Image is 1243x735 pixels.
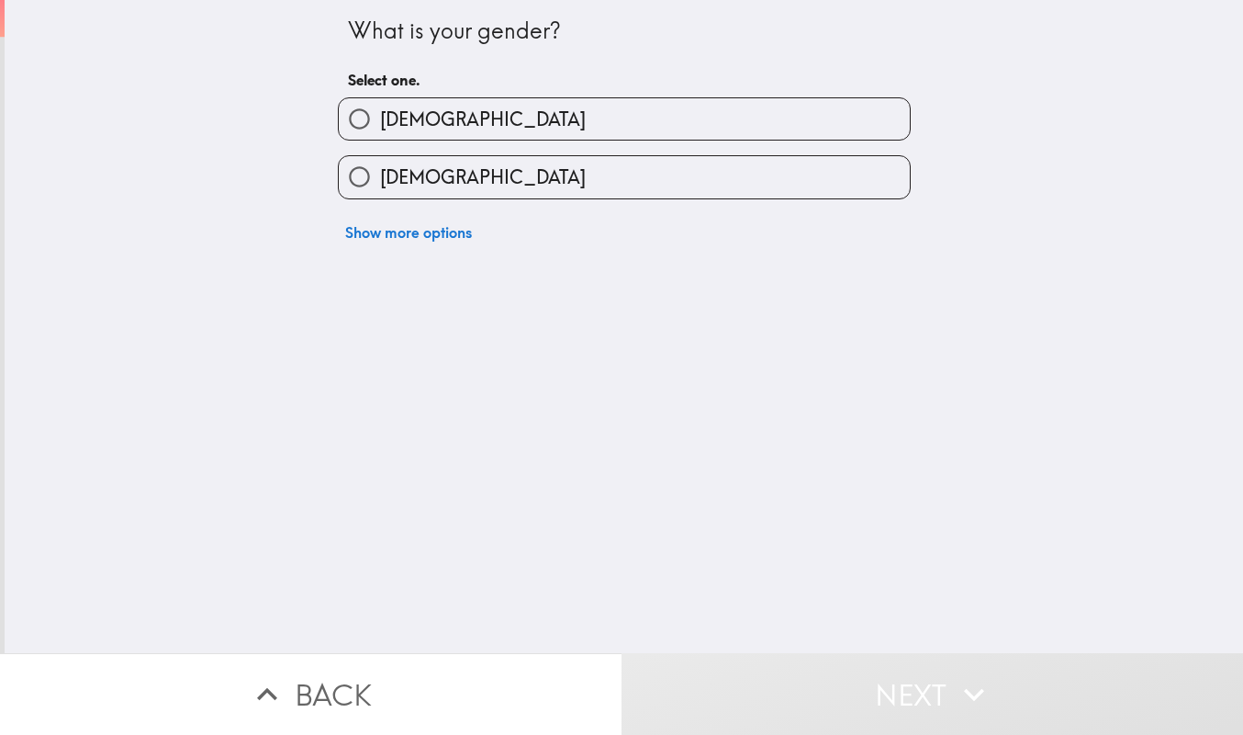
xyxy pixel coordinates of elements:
button: [DEMOGRAPHIC_DATA] [339,98,910,140]
h6: Select one. [348,70,901,90]
span: [DEMOGRAPHIC_DATA] [380,107,586,132]
button: Show more options [338,214,479,251]
button: Next [621,653,1243,735]
span: [DEMOGRAPHIC_DATA] [380,164,586,190]
div: What is your gender? [348,16,901,47]
button: [DEMOGRAPHIC_DATA] [339,156,910,198]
